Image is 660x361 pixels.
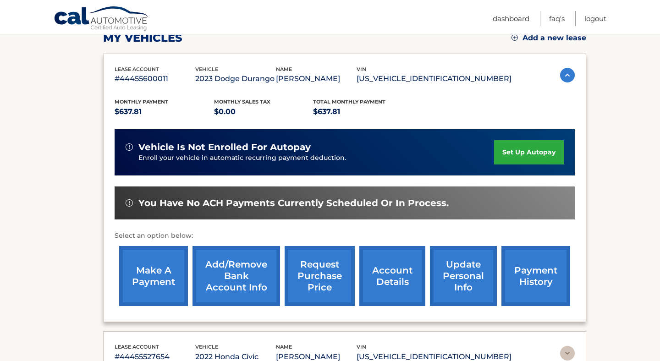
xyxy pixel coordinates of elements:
[494,140,564,164] a: set up autopay
[493,11,529,26] a: Dashboard
[357,66,366,72] span: vin
[511,34,518,41] img: add.svg
[560,346,575,361] img: accordion-rest.svg
[138,153,494,163] p: Enroll your vehicle in automatic recurring payment deduction.
[126,199,133,207] img: alert-white.svg
[511,33,586,43] a: Add a new lease
[115,72,195,85] p: #44455600011
[115,66,159,72] span: lease account
[285,246,355,306] a: request purchase price
[195,344,218,350] span: vehicle
[115,230,575,241] p: Select an option below:
[192,246,280,306] a: Add/Remove bank account info
[357,344,366,350] span: vin
[126,143,133,151] img: alert-white.svg
[115,98,168,105] span: Monthly Payment
[357,72,511,85] p: [US_VEHICLE_IDENTIFICATION_NUMBER]
[359,246,425,306] a: account details
[276,344,292,350] span: name
[138,142,311,153] span: vehicle is not enrolled for autopay
[276,66,292,72] span: name
[214,105,313,118] p: $0.00
[103,31,182,45] h2: my vehicles
[549,11,565,26] a: FAQ's
[430,246,497,306] a: update personal info
[195,66,218,72] span: vehicle
[115,344,159,350] span: lease account
[501,246,570,306] a: payment history
[119,246,188,306] a: make a payment
[584,11,606,26] a: Logout
[54,6,150,33] a: Cal Automotive
[560,68,575,82] img: accordion-active.svg
[276,72,357,85] p: [PERSON_NAME]
[313,98,385,105] span: Total Monthly Payment
[115,105,214,118] p: $637.81
[313,105,412,118] p: $637.81
[195,72,276,85] p: 2023 Dodge Durango
[138,197,449,209] span: You have no ACH payments currently scheduled or in process.
[214,98,270,105] span: Monthly sales Tax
